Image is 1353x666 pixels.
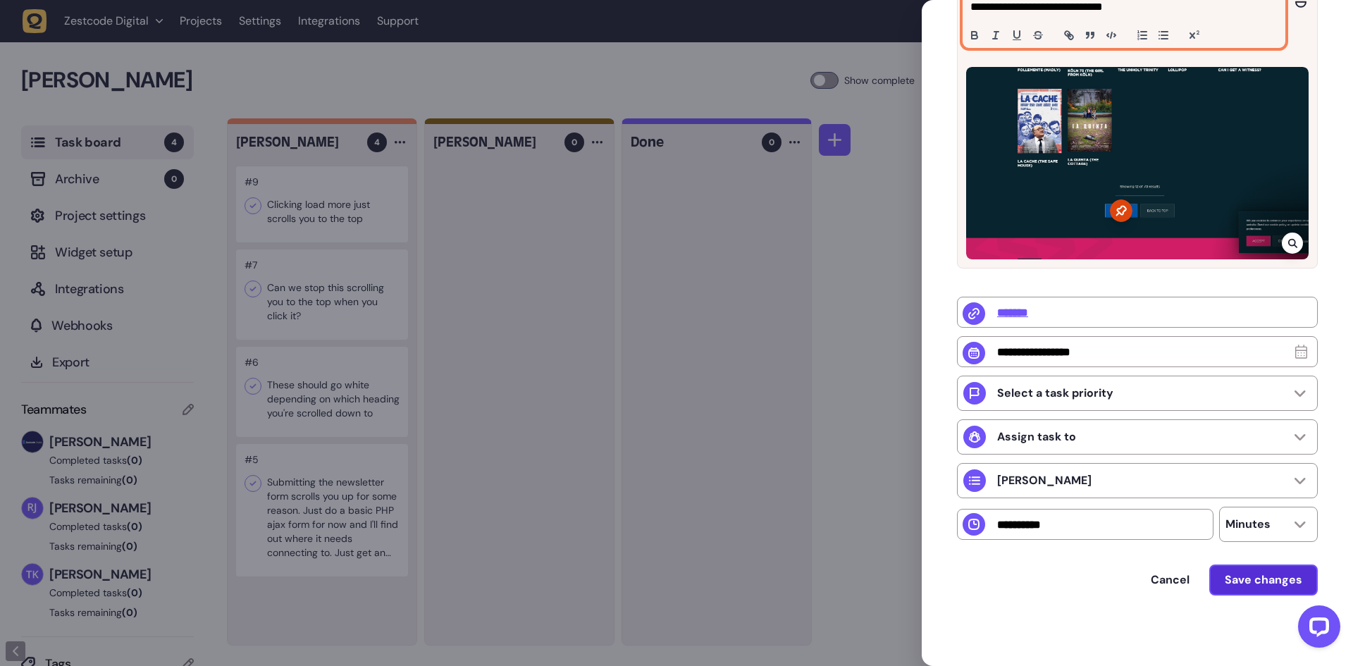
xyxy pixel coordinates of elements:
[1225,517,1271,531] p: Minutes
[997,474,1092,488] p: [PERSON_NAME]
[997,386,1113,400] p: Select a task priority
[1287,600,1346,659] iframe: LiveChat chat widget
[1151,572,1190,587] span: Cancel
[1209,565,1318,596] button: Save changes
[1225,572,1302,587] span: Save changes
[1137,566,1204,594] button: Cancel
[997,430,1076,444] p: Assign task to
